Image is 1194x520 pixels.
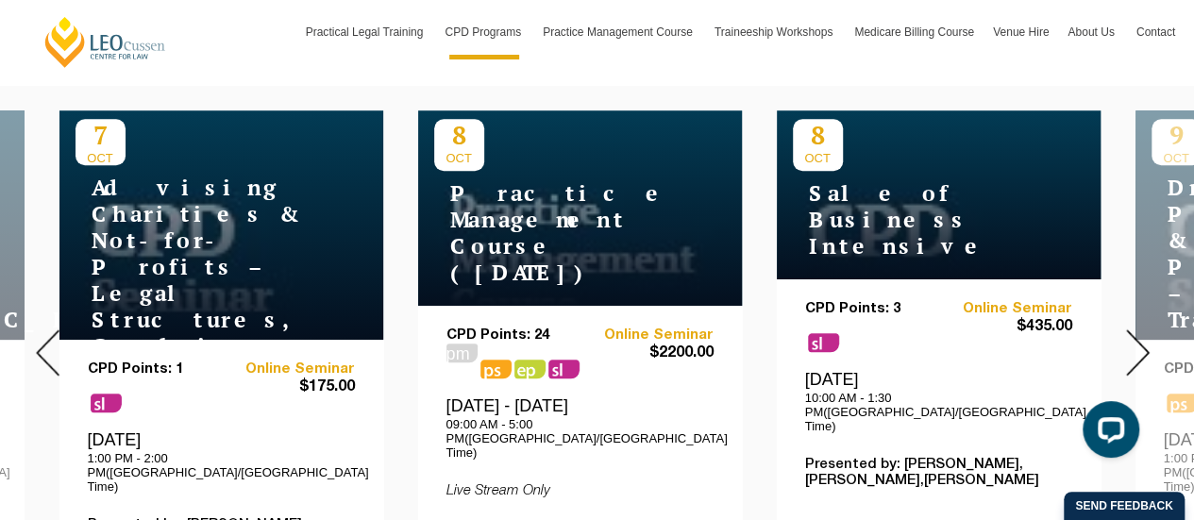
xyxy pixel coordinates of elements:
p: 8 [793,119,843,151]
a: Medicare Billing Course [845,5,984,59]
a: Practical Legal Training [296,5,436,59]
span: $435.00 [938,317,1072,337]
a: [PERSON_NAME] Centre for Law [42,15,168,69]
a: Online Seminar [221,361,355,377]
p: 1:00 PM - 2:00 PM([GEOGRAPHIC_DATA]/[GEOGRAPHIC_DATA] Time) [88,451,355,494]
h4: Sale of Business Intensive [793,180,1029,260]
a: About Us [1058,5,1126,59]
div: [DATE] - [DATE] [446,395,714,460]
span: sl [548,360,580,378]
span: OCT [76,151,126,165]
a: Online Seminar [580,327,714,344]
span: sl [808,333,839,352]
p: 10:00 AM - 1:30 PM([GEOGRAPHIC_DATA]/[GEOGRAPHIC_DATA] Time) [805,391,1072,433]
p: 7 [76,119,126,151]
div: [DATE] [88,429,355,494]
img: Prev [36,329,59,376]
p: Presented by: [PERSON_NAME],[PERSON_NAME],[PERSON_NAME] [805,457,1072,489]
a: Venue Hire [984,5,1058,59]
img: Next [1126,329,1150,376]
h4: Practice Management Course ([DATE]) [434,180,670,286]
iframe: LiveChat chat widget [1068,394,1147,473]
span: $175.00 [221,377,355,397]
span: OCT [434,151,484,165]
a: Practice Management Course [533,5,705,59]
p: 09:00 AM - 5:00 PM([GEOGRAPHIC_DATA]/[GEOGRAPHIC_DATA] Time) [446,417,714,460]
p: 8 [434,119,484,151]
span: ps [480,360,512,378]
span: OCT [793,151,843,165]
span: sl [91,394,122,412]
div: [DATE] [805,369,1072,433]
p: CPD Points: 24 [446,327,580,344]
h4: Advising Charities & Not-for-Profits – Legal Structures, Compliance & Risk Management [76,175,311,412]
a: Traineeship Workshops [705,5,845,59]
span: $2200.00 [580,344,714,363]
a: Contact [1127,5,1185,59]
p: CPD Points: 1 [88,361,222,377]
span: pm [446,344,478,362]
p: Live Stream Only [446,483,714,499]
p: CPD Points: 3 [805,301,939,317]
span: ps [514,360,546,378]
a: Online Seminar [938,301,1072,317]
a: CPD Programs [435,5,533,59]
